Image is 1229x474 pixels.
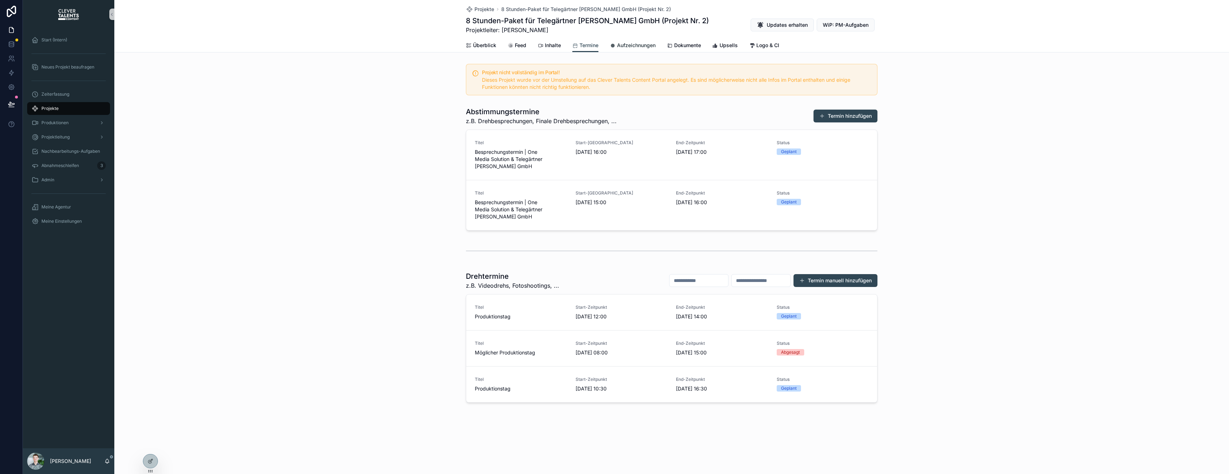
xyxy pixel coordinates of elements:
span: Überblick [473,42,496,49]
span: Projektleiter: [PERSON_NAME] [466,26,709,34]
span: Inhalte [545,42,561,49]
span: Titel [475,377,567,382]
span: End-Zeitpunkt [676,304,768,310]
div: Geplant [781,313,797,319]
a: Meine Einstellungen [27,215,110,228]
span: Zeiterfassung [41,91,69,97]
span: Start-Zeitpunkt [576,304,668,310]
span: Status [777,190,869,196]
span: Titel [475,190,567,196]
span: [DATE] 16:00 [676,199,768,206]
button: Termin manuell hinzufügen [793,274,877,287]
span: z.B. Videodrehs, Fotoshootings, ... [466,281,559,290]
img: App logo [58,9,79,20]
span: Projekte [474,6,494,13]
span: [DATE] 15:00 [676,349,768,356]
span: Möglicher Produktionstag [475,349,567,356]
span: [DATE] 17:00 [676,148,768,156]
a: Produktionen [27,116,110,129]
span: Abnahmeschleifen [41,163,79,168]
a: Upsells [712,39,738,53]
a: Projekte [466,6,494,13]
span: Start-Zeitpunkt [576,341,668,346]
span: Besprechungstermin | One Media Solution & Telegärtner [PERSON_NAME] GmbH [475,199,567,220]
span: Dieses Projekt wurde vor der Umstellung auf das Clever Talents Content Portal angelegt. Es sind m... [482,77,850,90]
div: Geplant [781,199,797,205]
span: Start-[GEOGRAPHIC_DATA] [576,190,668,196]
a: TitelMöglicher ProduktionstagStart-Zeitpunkt[DATE] 08:00End-Zeitpunkt[DATE] 15:00StatusAbgesagt [466,330,877,366]
span: Admin [41,177,54,183]
span: Nachbearbeitungs-Aufgaben [41,148,100,154]
span: Titel [475,140,567,146]
a: Inhalte [538,39,561,53]
button: Termin hinzufügen [813,110,877,122]
div: Geplant [781,148,797,155]
span: Meine Agentur [41,204,71,210]
button: Updates erhalten [751,19,814,31]
span: Titel [475,304,567,310]
a: Admin [27,173,110,186]
span: Feed [515,42,526,49]
a: Zeiterfassung [27,88,110,101]
span: End-Zeitpunkt [676,190,768,196]
a: Feed [508,39,526,53]
span: Start-[GEOGRAPHIC_DATA] [576,140,668,146]
span: Projekte [41,106,59,111]
span: Status [777,140,869,146]
a: Aufzeichnungen [610,39,656,53]
span: Status [777,341,869,346]
a: Dokumente [667,39,701,53]
h1: Abstimmungstermine [466,107,617,117]
span: Neues Projekt beaufragen [41,64,94,70]
span: End-Zeitpunkt [676,341,768,346]
h1: 8 Stunden-Paket für Telegärtner [PERSON_NAME] GmbH (Projekt Nr. 2) [466,16,709,26]
span: [DATE] 10:30 [576,385,668,392]
span: WiP: PM-Aufgaben [823,21,869,29]
div: Dieses Projekt wurde vor der Umstellung auf das Clever Talents Content Portal angelegt. Es sind m... [482,76,871,91]
span: Start-Zeitpunkt [576,377,668,382]
span: Status [777,377,869,382]
span: Upsells [720,42,738,49]
span: Updates erhalten [767,21,808,29]
span: [DATE] 08:00 [576,349,668,356]
a: TitelBesprechungstermin | One Media Solution & Telegärtner [PERSON_NAME] GmbHStart-[GEOGRAPHIC_DA... [466,180,877,230]
a: TitelProduktionstagStart-Zeitpunkt[DATE] 12:00End-Zeitpunkt[DATE] 14:00StatusGeplant [466,294,877,330]
a: 8 Stunden-Paket für Telegärtner [PERSON_NAME] GmbH (Projekt Nr. 2) [501,6,671,13]
span: Dokumente [674,42,701,49]
span: Titel [475,341,567,346]
span: Projektleitung [41,134,70,140]
a: Abnahmeschleifen3 [27,159,110,172]
span: Produktionstag [475,385,567,392]
span: End-Zeitpunkt [676,377,768,382]
span: Logo & CI [756,42,779,49]
span: Produktionen [41,120,69,126]
span: Meine Einstellungen [41,218,82,224]
a: TitelProduktionstagStart-Zeitpunkt[DATE] 10:30End-Zeitpunkt[DATE] 16:30StatusGeplant [466,366,877,402]
span: [DATE] 16:30 [676,385,768,392]
div: Geplant [781,385,797,392]
button: WiP: PM-Aufgaben [817,19,875,31]
a: Logo & CI [749,39,779,53]
a: Projektleitung [27,131,110,143]
a: Neues Projekt beaufragen [27,61,110,74]
h1: Drehtermine [466,271,559,281]
span: Termine [579,42,598,49]
span: Start (Intern) [41,37,67,43]
span: Produktionstag [475,313,567,320]
div: scrollable content [23,29,114,237]
span: [DATE] 15:00 [576,199,668,206]
div: 3 [97,161,106,170]
span: [DATE] 16:00 [576,148,668,156]
span: Status [777,304,869,310]
a: Start (Intern) [27,34,110,46]
span: Besprechungstermin | One Media Solution & Telegärtner [PERSON_NAME] GmbH [475,148,567,170]
a: TitelBesprechungstermin | One Media Solution & Telegärtner [PERSON_NAME] GmbHStart-[GEOGRAPHIC_DA... [466,130,877,180]
div: Abgesagt [781,349,800,355]
a: Überblick [466,39,496,53]
p: [PERSON_NAME] [50,458,91,465]
span: End-Zeitpunkt [676,140,768,146]
span: Aufzeichnungen [617,42,656,49]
